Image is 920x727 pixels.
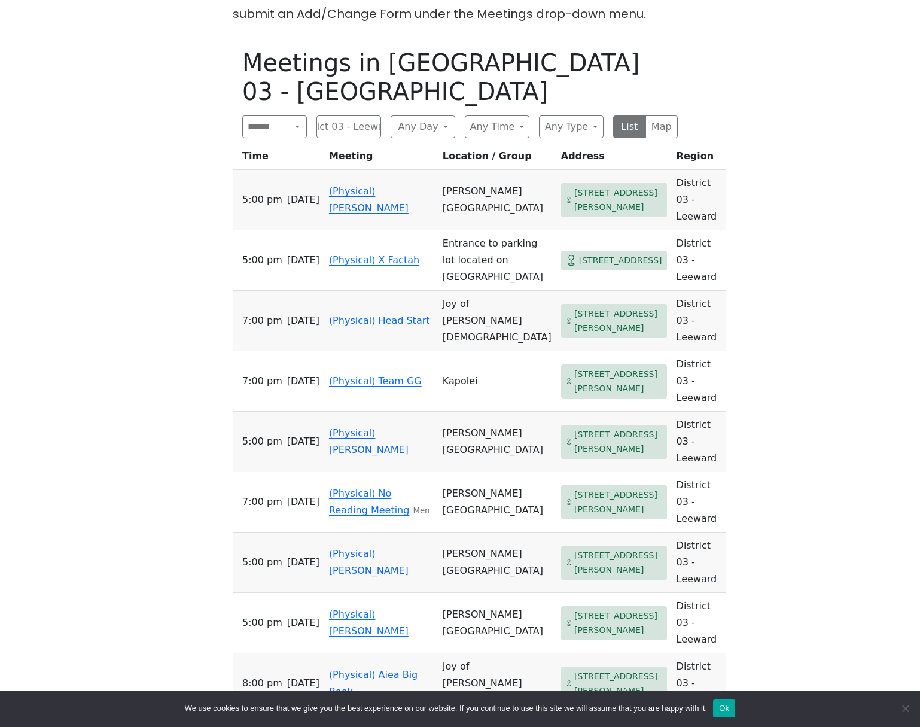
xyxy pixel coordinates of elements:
span: [STREET_ADDRESS][PERSON_NAME] [574,306,662,336]
span: [DATE] [287,191,319,208]
button: List [613,115,646,138]
span: No [899,702,911,714]
span: [DATE] [287,373,319,390]
span: [DATE] [287,494,319,510]
td: District 03 - Leeward [672,291,727,351]
td: District 03 - Leeward [672,412,727,472]
span: 5:00 PM [242,252,282,269]
th: Address [556,148,672,170]
td: District 03 - Leeward [672,230,727,291]
button: Ok [713,699,735,717]
button: Any Day [391,115,455,138]
a: (Physical) X Factah [329,254,419,266]
button: Any Type [539,115,604,138]
h1: Meetings in [GEOGRAPHIC_DATA] 03 - [GEOGRAPHIC_DATA] [242,48,678,106]
span: [DATE] [287,252,319,269]
td: District 03 - Leeward [672,593,727,653]
a: (Physical) [PERSON_NAME] [329,185,409,214]
button: Map [645,115,678,138]
a: (Physical) Team GG [329,375,422,387]
span: 5:00 PM [242,191,282,208]
span: 5:00 PM [242,615,282,631]
td: Entrance to parking lot located on [GEOGRAPHIC_DATA] [438,230,556,291]
a: (Physical) Head Start [329,315,430,326]
td: Kapolei [438,351,556,412]
th: Time [233,148,324,170]
a: (Physical) [PERSON_NAME] [329,427,409,455]
td: District 03 - Leeward [672,472,727,533]
span: 8:00 PM [242,675,282,692]
small: Men [413,506,429,515]
span: [STREET_ADDRESS][PERSON_NAME] [574,669,662,698]
button: District 03 - Leeward [316,115,381,138]
span: 5:00 PM [242,554,282,571]
th: Region [672,148,727,170]
span: [DATE] [287,312,319,329]
span: [STREET_ADDRESS][PERSON_NAME] [574,548,662,577]
td: Joy of [PERSON_NAME][DEMOGRAPHIC_DATA] [438,291,556,351]
th: Location / Group [438,148,556,170]
span: [STREET_ADDRESS][PERSON_NAME] [574,185,662,215]
span: [STREET_ADDRESS] [579,253,662,268]
td: [PERSON_NAME][GEOGRAPHIC_DATA] [438,170,556,230]
span: [STREET_ADDRESS][PERSON_NAME] [574,367,662,396]
a: (Physical) Aiea Big Book [329,669,418,697]
input: Search [242,115,288,138]
a: (Physical) No Reading Meeting [329,488,410,516]
td: [PERSON_NAME][GEOGRAPHIC_DATA] [438,593,556,653]
span: [DATE] [287,433,319,450]
td: District 03 - Leeward [672,533,727,593]
span: We use cookies to ensure that we give you the best experience on our website. If you continue to ... [185,702,707,714]
td: District 03 - Leeward [672,351,727,412]
a: (Physical) [PERSON_NAME] [329,609,409,637]
td: District 03 - Leeward [672,170,727,230]
td: District 03 - Leeward [672,653,727,714]
td: Joy of [PERSON_NAME][DEMOGRAPHIC_DATA] [438,653,556,714]
th: Meeting [324,148,438,170]
span: [STREET_ADDRESS][PERSON_NAME] [574,488,662,517]
td: [PERSON_NAME][GEOGRAPHIC_DATA] [438,412,556,472]
span: [STREET_ADDRESS][PERSON_NAME] [574,609,662,638]
span: [DATE] [287,675,319,692]
span: [STREET_ADDRESS][PERSON_NAME] [574,427,662,457]
a: (Physical) [PERSON_NAME] [329,548,409,576]
td: [PERSON_NAME][GEOGRAPHIC_DATA] [438,533,556,593]
span: [DATE] [287,615,319,631]
td: [PERSON_NAME][GEOGRAPHIC_DATA] [438,472,556,533]
span: 7:00 PM [242,494,282,510]
button: Search [288,115,307,138]
span: 7:00 PM [242,373,282,390]
span: 7:00 PM [242,312,282,329]
span: [DATE] [287,554,319,571]
button: Any Time [465,115,529,138]
span: 5:00 PM [242,433,282,450]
